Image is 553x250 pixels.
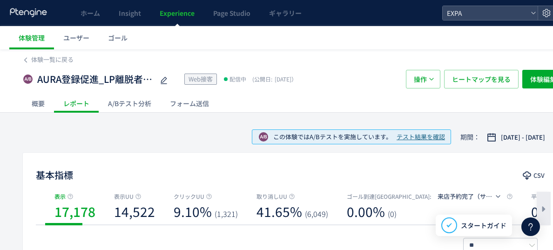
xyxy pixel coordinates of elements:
[347,192,430,201] span: ゴール到達[GEOGRAPHIC_DATA]
[63,33,89,42] span: ユーザー
[37,73,154,86] span: AURA登録促進_LP離脱者_新フロー
[54,202,95,221] b: 17,178
[114,202,155,221] b: 14,522
[174,202,212,221] b: 9.10%
[250,75,297,83] span: [DATE]）
[388,208,397,219] span: (0)
[174,192,204,201] span: クリックUU
[160,8,195,18] span: Experience
[461,221,506,230] span: スタートガイド
[414,70,427,88] span: 操作
[108,33,128,42] span: ゴール
[22,94,54,113] div: 概要
[444,70,519,88] button: ヒートマップを見る
[347,202,385,221] b: 0.00%
[54,192,66,201] span: 表示
[161,94,218,113] div: フォーム送信
[518,168,551,183] button: CSV
[31,55,74,64] span: 体験一覧に戻る
[119,8,141,18] span: Insight
[36,168,73,182] h2: 基本指標
[269,8,302,18] span: ギャラリー
[273,133,392,142] span: この体験ではA/Bテストを実施しています。
[460,129,480,145] span: 期間：
[19,33,45,42] span: 体験管理
[229,74,246,84] span: 配信中
[81,8,100,18] span: ホーム
[452,70,511,88] span: ヒートマップを見る
[406,70,440,88] button: 操作
[213,8,250,18] span: Page Studio
[501,133,545,142] span: [DATE] - [DATE]
[305,208,328,219] span: (6,049)
[256,192,287,201] span: 取り消しUU
[99,94,161,113] div: A/Bテスト分析
[397,133,445,142] span: テスト結果を確認
[252,75,272,83] span: (公開日:
[438,192,540,201] span: 来店予約完了（サンクスページ表示）
[114,192,134,201] span: 表示UU
[533,168,545,183] span: CSV
[432,189,505,204] button: 来店予約完了（サンクスページ表示）
[215,208,238,219] span: (1,321)
[189,74,213,83] span: Web接客
[54,94,99,113] div: レポート
[430,192,432,201] span: :
[444,6,527,20] span: EXPA
[256,202,302,221] b: 41.65%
